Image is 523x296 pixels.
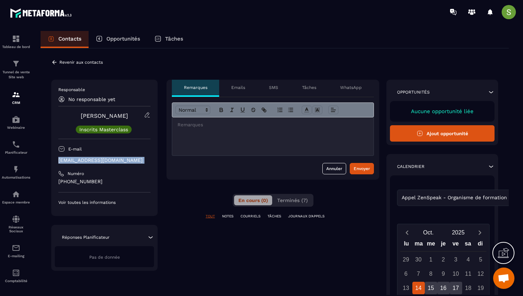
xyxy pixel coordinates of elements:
[59,60,103,65] p: Revenir aux contacts
[277,197,308,203] span: Terminés (7)
[68,96,115,102] p: No responsable yet
[2,210,30,238] a: social-networksocial-networkRéseaux Sociaux
[68,146,82,152] p: E-mail
[450,253,462,266] div: 3
[450,282,462,294] div: 17
[2,263,30,288] a: accountantaccountantComptabilité
[10,6,74,20] img: logo
[400,239,413,251] div: lu
[81,112,128,119] a: [PERSON_NAME]
[12,140,20,149] img: scheduler
[2,70,30,80] p: Tunnel de vente Site web
[147,31,190,48] a: Tâches
[400,268,412,280] div: 6
[322,163,346,174] button: Annuler
[425,268,437,280] div: 8
[58,87,150,92] p: Responsable
[437,282,450,294] div: 16
[2,200,30,204] p: Espace membre
[400,194,508,202] span: Appel ZenSpeak - Organisme de formation
[493,268,514,289] div: Ouvrir le chat
[443,226,473,239] button: Open years overlay
[184,85,207,90] p: Remarques
[2,29,30,54] a: formationformationTableau de bord
[2,101,30,105] p: CRM
[2,135,30,160] a: schedulerschedulerPlanificateur
[58,200,150,205] p: Voir toutes les informations
[2,225,30,233] p: Réseaux Sociaux
[2,175,30,179] p: Automatisations
[58,178,150,185] p: [PHONE_NUMBER]
[89,31,147,48] a: Opportunités
[273,195,312,205] button: Terminés (7)
[475,282,487,294] div: 19
[41,31,89,48] a: Contacts
[462,253,475,266] div: 4
[474,239,486,251] div: di
[12,165,20,174] img: automations
[397,108,487,115] p: Aucune opportunité liée
[425,253,437,266] div: 1
[412,268,425,280] div: 7
[12,244,20,252] img: email
[449,239,462,251] div: ve
[62,234,110,240] p: Réponses Planificateur
[238,197,268,203] span: En cours (0)
[462,282,475,294] div: 18
[12,90,20,99] img: formation
[68,171,84,176] p: Numéro
[302,85,316,90] p: Tâches
[397,164,424,169] p: Calendrier
[437,253,450,266] div: 2
[12,35,20,43] img: formation
[288,214,324,219] p: JOURNAUX D'APPELS
[350,163,374,174] button: Envoyer
[475,268,487,280] div: 12
[2,238,30,263] a: emailemailE-mailing
[12,215,20,223] img: social-network
[412,282,425,294] div: 14
[12,115,20,124] img: automations
[397,89,430,95] p: Opportunités
[473,228,486,237] button: Next month
[354,165,370,172] div: Envoyer
[475,253,487,266] div: 5
[165,36,183,42] p: Tâches
[2,254,30,258] p: E-mailing
[390,125,495,142] button: Ajout opportunité
[79,127,128,132] p: Inscrits Masterclass
[12,190,20,199] img: automations
[400,253,412,266] div: 29
[425,239,437,251] div: me
[12,269,20,277] img: accountant
[58,36,81,42] p: Contacts
[400,228,413,237] button: Previous month
[222,214,233,219] p: NOTES
[2,185,30,210] a: automationsautomationsEspace membre
[437,239,450,251] div: je
[450,268,462,280] div: 10
[206,214,215,219] p: TOUT
[413,239,425,251] div: ma
[268,214,281,219] p: TÂCHES
[269,85,278,90] p: SMS
[425,282,437,294] div: 15
[106,36,140,42] p: Opportunités
[400,282,412,294] div: 13
[508,194,514,202] input: Search for option
[58,157,150,164] p: [EMAIL_ADDRESS][DOMAIN_NAME]
[437,268,450,280] div: 9
[241,214,260,219] p: COURRIELS
[12,59,20,68] img: formation
[462,268,475,280] div: 11
[2,150,30,154] p: Planificateur
[2,85,30,110] a: formationformationCRM
[340,85,362,90] p: WhatsApp
[2,45,30,49] p: Tableau de bord
[2,110,30,135] a: automationsautomationsWebinaire
[412,253,425,266] div: 30
[2,160,30,185] a: automationsautomationsAutomatisations
[231,85,245,90] p: Emails
[234,195,272,205] button: En cours (0)
[2,54,30,85] a: formationformationTunnel de vente Site web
